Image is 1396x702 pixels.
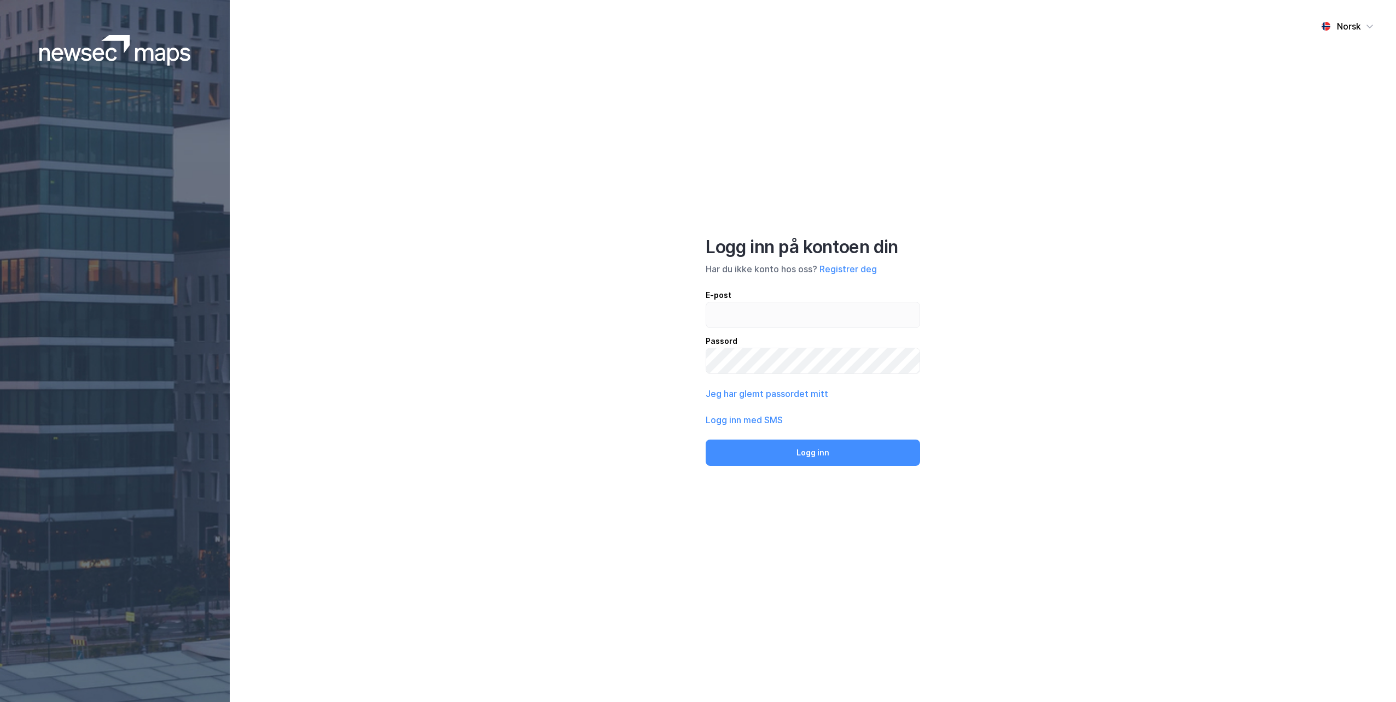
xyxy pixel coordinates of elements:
button: Logg inn med SMS [706,413,783,426]
button: Jeg har glemt passordet mitt [706,387,828,400]
div: Norsk [1337,20,1361,33]
div: Passord [706,335,920,348]
img: logoWhite.bf58a803f64e89776f2b079ca2356427.svg [39,35,191,66]
div: E-post [706,289,920,302]
button: Registrer deg [819,262,877,276]
div: Har du ikke konto hos oss? [706,262,920,276]
button: Logg inn [706,440,920,466]
div: Logg inn på kontoen din [706,236,920,258]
